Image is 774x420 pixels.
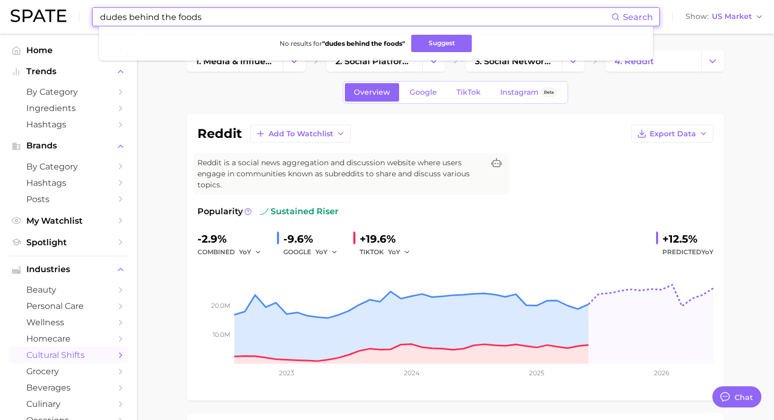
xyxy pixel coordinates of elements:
[279,369,294,377] tspan: 2023
[8,84,128,100] a: by Category
[8,138,128,154] button: Brands
[401,83,446,102] a: Google
[650,129,696,138] span: Export Data
[8,158,128,175] a: by Category
[8,314,128,331] a: wellness
[8,347,128,363] a: cultural shifts
[8,175,128,191] a: Hashtags
[315,246,338,258] button: YoY
[8,379,128,396] a: beverages
[475,56,553,66] span: 3. social networks
[26,317,111,327] span: wellness
[196,56,274,66] span: 1. media & influencers
[422,51,445,72] button: Change Category
[239,246,262,258] button: YoY
[631,125,713,143] button: Export Data
[197,157,484,191] span: Reddit is a social news aggregation and discussion website where users engage in communities know...
[662,246,713,258] span: Predicted
[239,247,251,256] span: YoY
[712,14,752,19] span: US Market
[448,83,490,102] a: TikTok
[26,350,111,360] span: cultural shifts
[283,51,305,72] button: Change Category
[562,51,584,72] button: Change Category
[8,282,128,298] a: beauty
[491,83,566,102] a: InstagramBeta
[8,42,128,58] a: Home
[280,39,405,47] span: No results for
[8,234,128,251] a: Spotlight
[99,8,611,26] input: Search here for a brand, industry, or ingredient
[701,51,724,72] button: Change Category
[26,67,111,76] span: Trends
[388,246,411,258] button: YoY
[614,56,654,66] span: 4. reddit
[8,191,128,207] a: Posts
[457,88,481,97] span: TikTok
[354,88,390,97] span: Overview
[701,248,713,256] span: YoY
[26,119,111,129] span: Hashtags
[26,265,111,274] span: Industries
[197,231,269,247] div: -2.9%
[269,129,333,138] span: Add to Watchlist
[500,88,539,97] span: Instagram
[260,205,339,218] span: sustained riser
[654,369,669,377] tspan: 2026
[26,399,111,409] span: culinary
[8,100,128,116] a: Ingredients
[187,51,283,72] a: 1. media & influencers
[544,88,554,97] span: Beta
[283,231,345,247] div: -9.6%
[662,231,713,247] div: +12.5%
[8,331,128,347] a: homecare
[686,14,709,19] span: Show
[250,125,351,143] button: Add to Watchlist
[322,39,405,47] strong: " dudes behind the foods "
[411,35,472,52] button: Suggest
[404,369,420,377] tspan: 2024
[26,334,111,344] span: homecare
[335,56,413,66] span: 2. social platforms
[8,298,128,314] a: personal care
[283,246,345,258] div: GOOGLE
[529,369,544,377] tspan: 2025
[26,178,111,188] span: Hashtags
[360,246,418,258] div: TIKTOK
[466,51,562,72] a: 3. social networks
[8,262,128,277] button: Industries
[388,247,400,256] span: YoY
[26,216,111,226] span: My Watchlist
[26,194,111,204] span: Posts
[11,9,66,22] img: SPATE
[260,207,269,216] img: sustained riser
[26,162,111,172] span: by Category
[197,205,243,218] span: Popularity
[26,141,111,151] span: Brands
[26,103,111,113] span: Ingredients
[26,285,111,295] span: beauty
[606,51,701,72] a: 4. reddit
[683,10,766,24] button: ShowUS Market
[197,127,242,140] h1: reddit
[26,237,111,247] span: Spotlight
[8,396,128,412] a: culinary
[26,366,111,376] span: grocery
[26,301,111,311] span: personal care
[623,12,653,22] span: Search
[315,247,328,256] span: YoY
[197,246,269,258] div: combined
[360,231,418,247] div: +19.6%
[8,363,128,379] a: grocery
[26,87,111,97] span: by Category
[26,45,111,55] span: Home
[410,88,437,97] span: Google
[8,213,128,229] a: My Watchlist
[8,64,128,79] button: Trends
[326,51,422,72] a: 2. social platforms
[26,383,111,393] span: beverages
[345,83,399,102] a: Overview
[8,116,128,133] a: Hashtags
